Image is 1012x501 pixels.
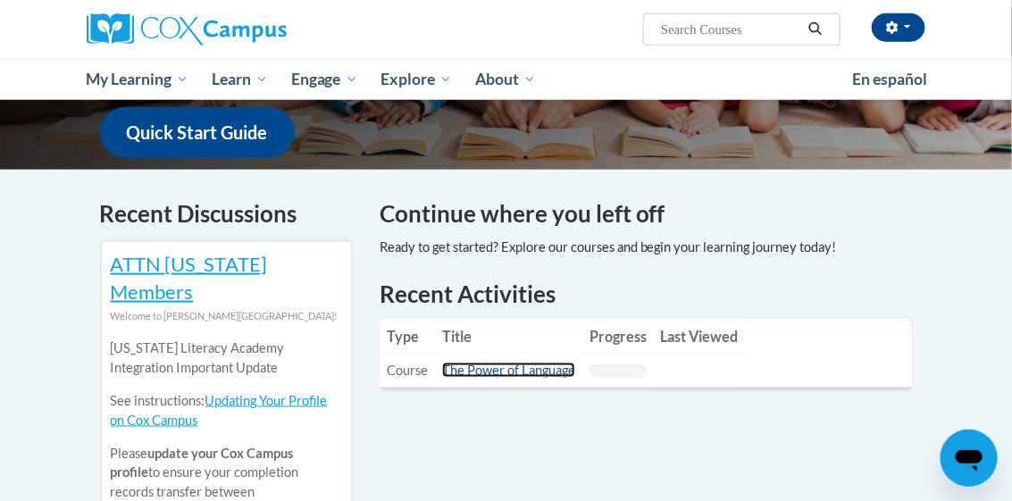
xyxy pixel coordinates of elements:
h4: Recent Discussions [100,196,353,231]
th: Type [380,319,435,355]
a: Explore [369,59,464,100]
a: Updating Your Profile on Cox Campus [111,393,328,428]
span: Engage [291,69,358,90]
b: update your Cox Campus profile [111,446,294,480]
a: About [464,59,548,100]
span: About [475,69,536,90]
a: Learn [200,59,280,100]
h4: Continue where you left off [380,196,913,231]
a: The Power of Language [442,363,575,378]
span: My Learning [86,69,188,90]
th: Title [435,319,582,355]
th: Last Viewed [654,319,746,355]
div: Main menu [73,59,940,100]
span: Learn [212,69,268,90]
iframe: Button to launch messaging window [941,430,998,487]
a: ATTN [US_STATE] Members [111,252,268,304]
button: Search [802,19,829,40]
div: Welcome to [PERSON_NAME][GEOGRAPHIC_DATA]! [111,306,342,326]
p: See instructions: [111,391,342,430]
input: Search Courses [659,19,802,40]
span: Explore [381,69,452,90]
span: En español [853,70,928,88]
img: Cox Campus [87,13,287,46]
a: My Learning [75,59,201,100]
p: [US_STATE] Literacy Academy Integration Important Update [111,338,342,378]
button: Account Settings [872,13,925,42]
a: Engage [280,59,370,100]
h1: Recent Activities [380,278,913,310]
a: Cox Campus [87,13,348,46]
span: Course [387,363,428,378]
a: En español [841,61,940,98]
th: Progress [582,319,654,355]
a: Quick Start Guide [100,107,295,158]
